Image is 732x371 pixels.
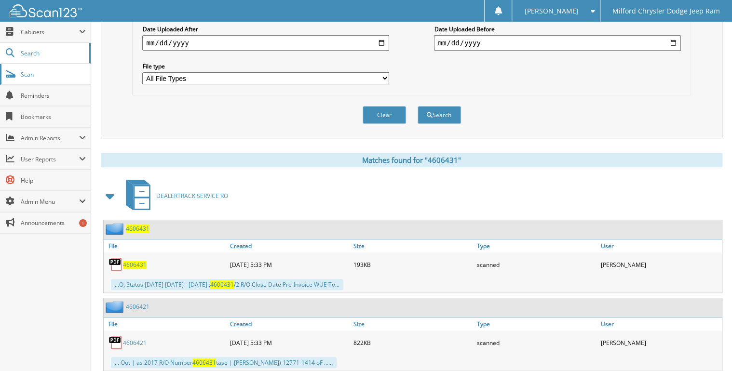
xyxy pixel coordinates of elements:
[227,255,351,274] div: [DATE] 5:33 PM
[227,318,351,331] a: Created
[79,219,87,227] div: 1
[106,223,126,235] img: folder2.png
[474,333,598,352] div: scanned
[21,70,86,79] span: Scan
[21,92,86,100] span: Reminders
[123,261,147,269] a: 4606431
[21,198,79,206] span: Admin Menu
[142,35,389,51] input: start
[142,62,389,70] label: File type
[21,155,79,163] span: User Reports
[21,28,79,36] span: Cabinets
[108,257,123,272] img: PDF.png
[123,339,147,347] a: 4606421
[351,239,474,252] a: Size
[598,239,722,252] a: User
[111,357,337,368] div: ... Out | as 2017 R/O Number tase | [PERSON_NAME]) 12771-1414 oF ......
[108,335,123,350] img: PDF.png
[434,35,680,51] input: end
[434,25,680,33] label: Date Uploaded Before
[474,255,598,274] div: scanned
[21,49,84,57] span: Search
[111,279,343,290] div: ...O, Status [DATE] [DATE] - [DATE] ; /2 R/O Close Date Pre-Invoice WUE To...
[598,318,722,331] a: User
[10,4,82,17] img: scan123-logo-white.svg
[21,113,86,121] span: Bookmarks
[142,25,389,33] label: Date Uploaded After
[598,333,722,352] div: [PERSON_NAME]
[474,318,598,331] a: Type
[363,106,406,124] button: Clear
[21,134,79,142] span: Admin Reports
[126,225,149,233] a: 4606431
[126,303,149,311] a: 4606421
[104,239,227,252] a: File
[120,177,228,215] a: DEALERTRACK SERVICE RO
[598,255,722,274] div: [PERSON_NAME]
[351,333,474,352] div: 822KB
[524,8,578,14] span: [PERSON_NAME]
[227,239,351,252] a: Created
[192,358,216,367] span: 4606431
[21,219,86,227] span: Announcements
[104,318,227,331] a: File
[210,280,234,289] span: 4606431
[418,106,461,124] button: Search
[227,333,351,352] div: [DATE] 5:33 PM
[351,318,474,331] a: Size
[351,255,474,274] div: 193KB
[612,8,720,14] span: Milford Chrysler Dodge Jeep Ram
[106,301,126,313] img: folder2.png
[474,239,598,252] a: Type
[156,192,228,200] span: DEALERTRACK SERVICE RO
[21,176,86,185] span: Help
[101,153,722,167] div: Matches found for "4606431"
